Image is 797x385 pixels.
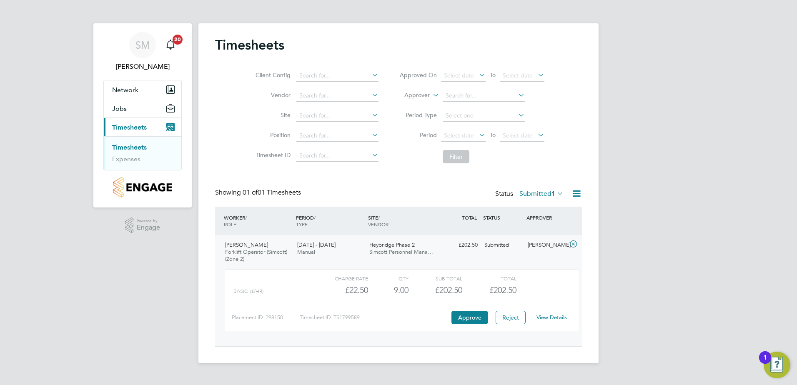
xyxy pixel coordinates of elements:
input: Search for... [443,90,525,102]
a: 20 [162,32,179,58]
div: Timesheet ID: TS1799589 [300,311,449,324]
label: Site [253,111,291,119]
span: Stephen Mitchinson [103,62,182,72]
button: Approve [451,311,488,324]
span: TOTAL [462,214,477,221]
a: Expenses [112,155,140,163]
div: QTY [368,273,409,283]
input: Search for... [296,150,378,162]
h2: Timesheets [215,37,284,53]
span: [DATE] - [DATE] [297,241,336,248]
div: Timesheets [104,136,181,170]
input: Select one [443,110,525,122]
span: 01 Timesheets [243,188,301,197]
span: Engage [137,224,160,231]
div: Total [462,273,516,283]
span: [PERSON_NAME] [225,241,268,248]
span: / [245,214,247,221]
span: / [378,214,380,221]
input: Search for... [296,110,378,122]
span: Network [112,86,138,94]
input: Search for... [296,90,378,102]
div: Charge rate [314,273,368,283]
input: Search for... [296,70,378,82]
label: Approved On [399,71,437,79]
div: [PERSON_NAME] [524,238,568,252]
div: £202.50 [438,238,481,252]
span: 1 [551,190,555,198]
label: Period [399,131,437,139]
span: Simcott Personnel Mana… [369,248,433,255]
input: Search for... [296,130,378,142]
button: Timesheets [104,118,181,136]
label: Position [253,131,291,139]
div: APPROVER [524,210,568,225]
label: Approver [392,91,430,100]
span: £202.50 [489,285,516,295]
span: VENDOR [368,221,388,227]
span: Select date [444,72,474,79]
a: Powered byEngage [125,217,160,233]
span: 20 [173,35,183,45]
label: Timesheet ID [253,151,291,159]
button: Filter [443,150,469,163]
button: Reject [496,311,526,324]
span: Powered by [137,217,160,225]
div: Placement ID: 298150 [232,311,300,324]
span: SM [135,40,150,50]
div: £202.50 [409,283,462,297]
label: Vendor [253,91,291,99]
a: View Details [536,314,567,321]
span: / [314,214,316,221]
span: ROLE [224,221,236,227]
div: 1 [763,357,767,368]
div: STATUS [481,210,524,225]
button: Open Resource Center, 1 new notification [764,352,790,378]
label: Submitted [519,190,564,198]
a: Go to home page [103,177,182,197]
div: 9.00 [368,283,409,297]
a: Timesheets [112,143,147,151]
label: Client Config [253,71,291,79]
span: Manual [297,248,315,255]
span: 01 of [243,188,258,197]
span: Jobs [112,105,127,112]
span: Select date [503,72,533,79]
span: Select date [503,132,533,139]
div: Showing [215,188,303,197]
label: Period Type [399,111,437,119]
div: £22.50 [314,283,368,297]
span: Heybridge Phase 2 [369,241,415,248]
span: TYPE [296,221,308,227]
div: Sub Total [409,273,462,283]
div: Status [495,188,565,200]
a: SM[PERSON_NAME] [103,32,182,72]
button: Network [104,80,181,99]
span: Basic (£/HR) [233,288,263,294]
img: countryside-properties-logo-retina.png [113,177,172,197]
div: Submitted [481,238,524,252]
div: WORKER [222,210,294,232]
nav: Main navigation [93,23,192,207]
span: Forklift Operator (Simcott) (Zone 2) [225,248,287,262]
div: PERIOD [294,210,366,232]
span: Timesheets [112,123,147,131]
button: Jobs [104,99,181,117]
div: SITE [366,210,438,232]
span: To [487,70,498,80]
span: To [487,130,498,140]
span: Select date [444,132,474,139]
